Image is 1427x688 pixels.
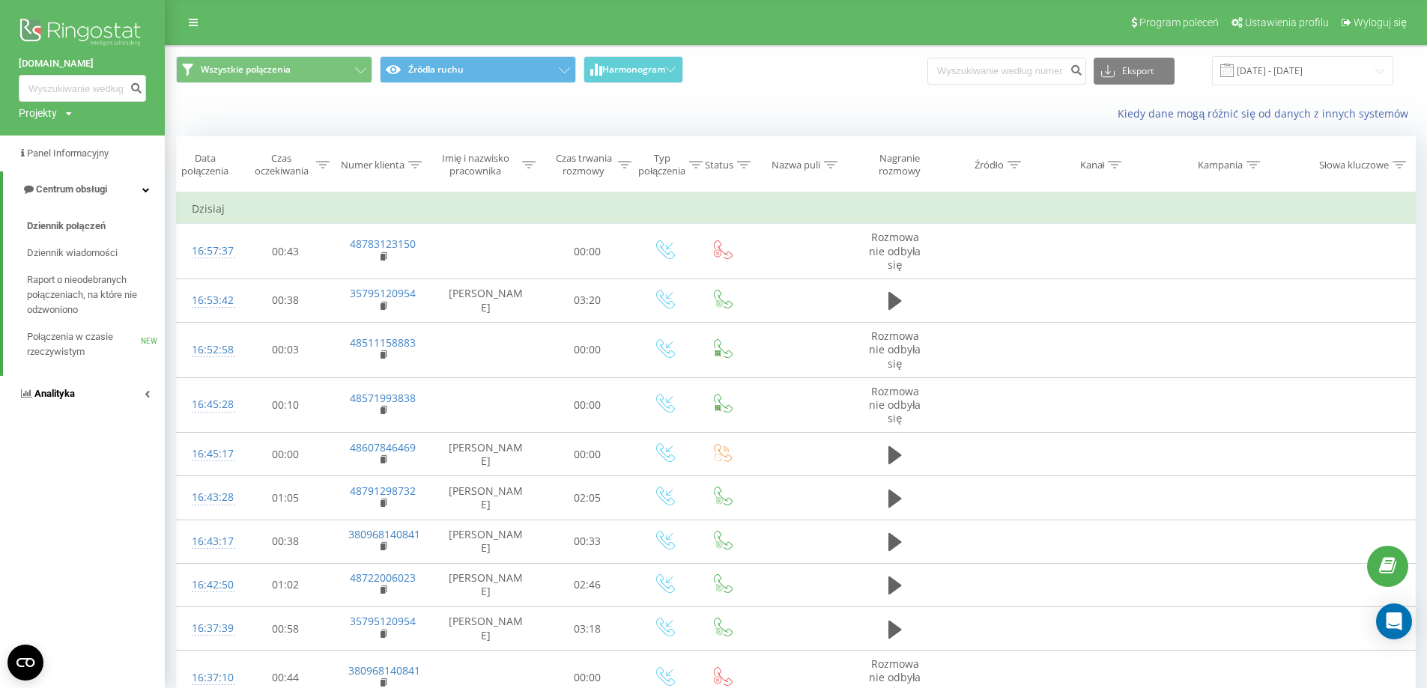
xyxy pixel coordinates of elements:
[350,286,416,300] a: 35795120954
[1376,603,1412,639] div: Open Intercom Messenger
[19,75,146,102] input: Wyszukiwanie według numeru
[584,56,683,83] button: Harmonogram
[927,58,1086,85] input: Wyszukiwanie według numeru
[192,527,222,556] div: 16:43:17
[237,224,333,279] td: 00:43
[539,476,635,520] td: 02:05
[348,527,420,541] a: 380968140841
[192,390,222,419] div: 16:45:28
[975,159,1004,171] div: Źródło
[350,484,416,498] a: 48791298732
[350,614,416,628] a: 35795120954
[539,563,635,606] td: 02:46
[1118,106,1416,121] a: Kiedy dane mogą różnić się od danych z innych systemów
[27,240,165,267] a: Dziennik wiadomości
[201,64,291,76] span: Wszystkie połączenia
[27,219,106,234] span: Dziennik połączeń
[539,607,635,651] td: 03:18
[237,476,333,520] td: 01:05
[27,323,165,365] a: Połączenia w czasie rzeczywistymNEW
[432,433,539,476] td: [PERSON_NAME]
[348,663,420,678] a: 380968140841
[176,56,372,83] button: Wszystkie połączenia
[380,56,576,83] button: Źródła ruchu
[27,213,165,240] a: Dziennik połączeń
[350,570,416,585] a: 48722006023
[19,15,146,52] img: Ringostat logo
[539,433,635,476] td: 00:00
[7,645,43,681] button: Open CMP widget
[19,106,57,121] div: Projekty
[539,520,635,563] td: 00:33
[27,147,109,159] span: Panel Informacyjny
[539,278,635,322] td: 03:20
[36,183,107,195] span: Centrum obsługi
[192,570,222,600] div: 16:42:50
[237,563,333,606] td: 01:02
[34,388,75,399] span: Analityka
[27,273,157,317] span: Raport o nieodebranych połączeniach, na które nie odzwoniono
[432,563,539,606] td: [PERSON_NAME]
[863,152,938,177] div: Nagranie rozmowy
[341,159,405,171] div: Numer klienta
[177,152,234,177] div: Data połączenia
[19,56,146,71] a: [DOMAIN_NAME]
[237,323,333,378] td: 00:03
[350,237,416,251] a: 48783123150
[1139,16,1219,28] span: Program poleceń
[772,159,820,171] div: Nazwa puli
[705,159,733,171] div: Status
[237,278,333,322] td: 00:38
[539,377,635,433] td: 00:00
[433,152,519,177] div: Imię i nazwisko pracownika
[192,286,222,315] div: 16:53:42
[1080,159,1105,171] div: Kanał
[1094,58,1175,85] button: Eksport
[602,64,665,75] span: Harmonogram
[1354,16,1407,28] span: Wyloguj się
[1245,16,1329,28] span: Ustawienia profilu
[869,230,921,271] span: Rozmowa nie odbyła się
[350,440,416,454] a: 48607846469
[432,278,539,322] td: [PERSON_NAME]
[237,433,333,476] td: 00:00
[539,323,635,378] td: 00:00
[350,391,416,405] a: 48571993838
[192,335,222,365] div: 16:52:58
[1198,159,1243,171] div: Kampania
[432,607,539,651] td: [PERSON_NAME]
[177,194,1416,224] td: Dzisiaj
[869,384,921,425] span: Rozmowa nie odbyła się
[237,520,333,563] td: 00:38
[27,246,118,261] span: Dziennik wiadomości
[869,329,921,370] span: Rozmowa nie odbyła się
[3,171,165,207] a: Centrum obsługi
[27,267,165,323] a: Raport o nieodebranych połączeniach, na które nie odzwoniono
[237,377,333,433] td: 00:10
[638,152,685,177] div: Typ połączenia
[192,483,222,512] div: 16:43:28
[350,335,416,350] a: 48511158883
[27,329,141,359] span: Połączenia w czasie rzeczywistym
[553,152,614,177] div: Czas trwania rozmowy
[237,607,333,651] td: 00:58
[1319,159,1389,171] div: Słowa kluczowe
[251,152,312,177] div: Czas oczekiwania
[192,614,222,643] div: 16:37:39
[432,476,539,520] td: [PERSON_NAME]
[192,439,222,469] div: 16:45:17
[192,237,222,266] div: 16:57:37
[539,224,635,279] td: 00:00
[432,520,539,563] td: [PERSON_NAME]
